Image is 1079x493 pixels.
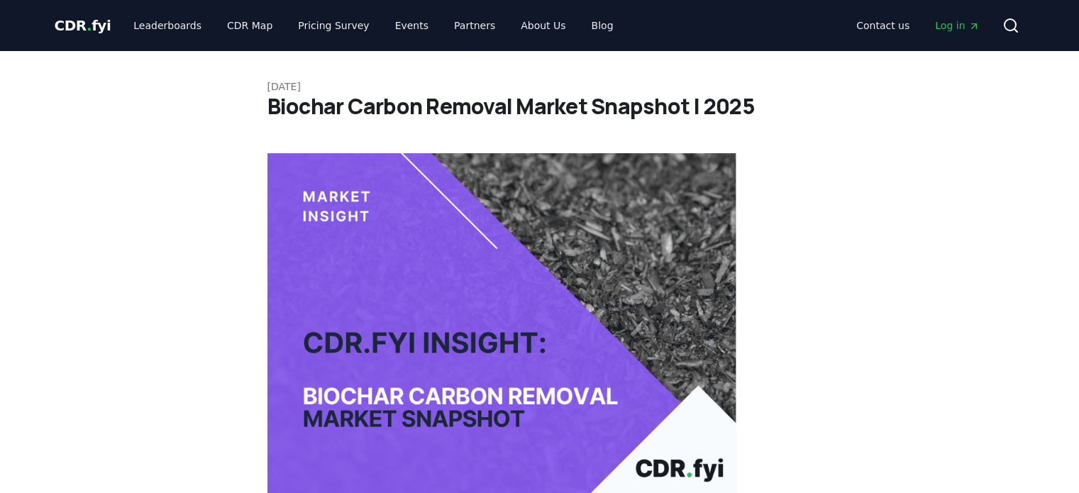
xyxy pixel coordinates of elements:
[845,13,990,38] nav: Main
[443,13,507,38] a: Partners
[924,13,990,38] a: Log in
[845,13,921,38] a: Contact us
[580,13,625,38] a: Blog
[267,94,812,119] h1: Biochar Carbon Removal Market Snapshot | 2025
[935,18,979,33] span: Log in
[122,13,624,38] nav: Main
[55,16,111,35] a: CDR.fyi
[216,13,284,38] a: CDR Map
[509,13,577,38] a: About Us
[287,13,380,38] a: Pricing Survey
[55,17,111,34] span: CDR fyi
[384,13,440,38] a: Events
[122,13,213,38] a: Leaderboards
[267,79,812,94] p: [DATE]
[87,17,92,34] span: .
